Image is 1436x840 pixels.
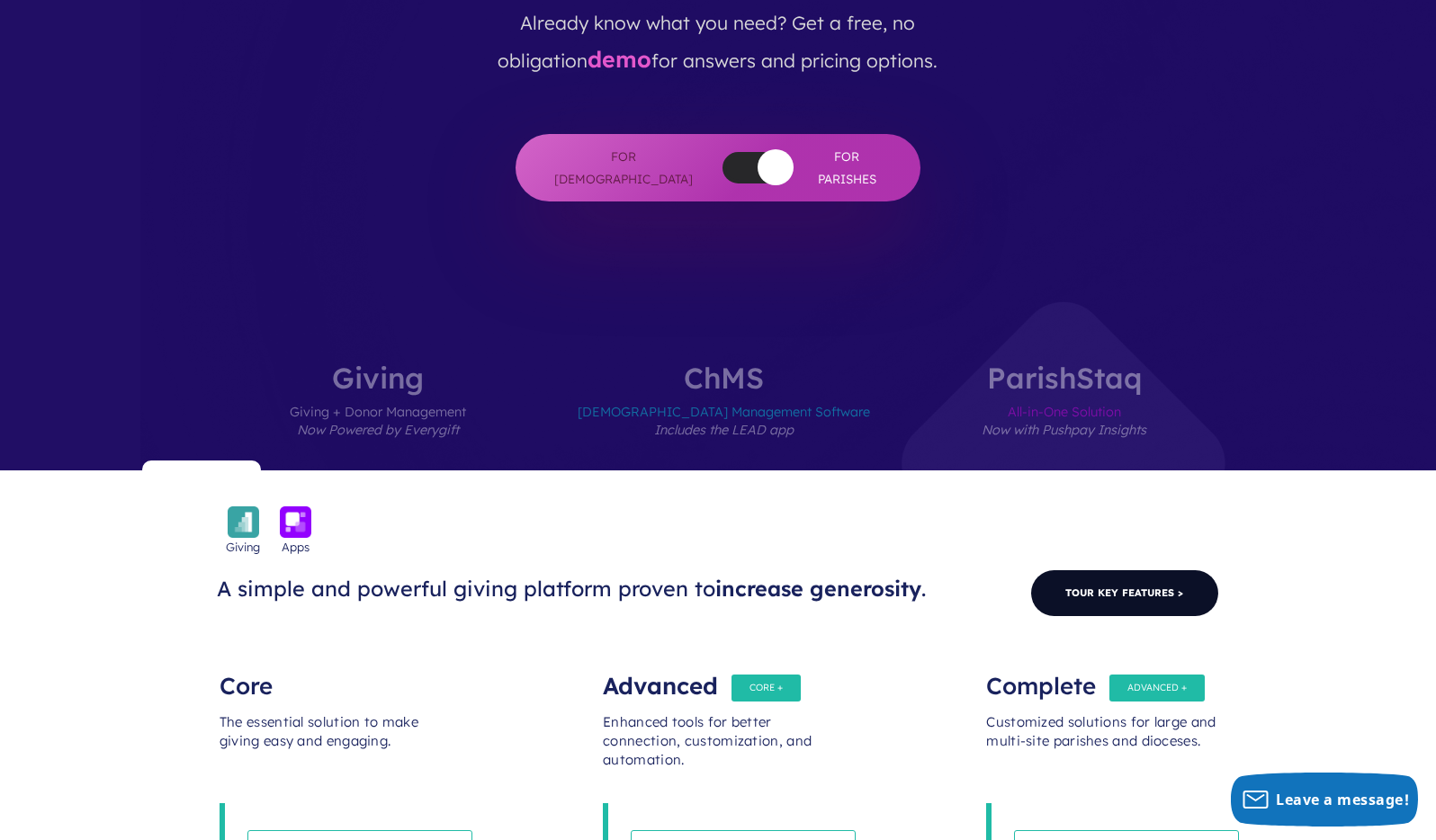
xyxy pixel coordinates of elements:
div: Enhanced tools for better connection, customization, and automation. [603,695,833,803]
span: For Parishes [809,146,884,190]
div: Complete [986,659,1216,695]
span: Giving + Donor Management [290,392,466,470]
h3: A simple and powerful giving platform proven to . [217,576,944,603]
span: [DEMOGRAPHIC_DATA] Management Software [578,392,870,470]
img: icon_apps-bckgrnd-600x600-1.png [280,506,311,538]
span: For [DEMOGRAPHIC_DATA] [552,146,696,190]
span: Giving [226,538,260,556]
span: increase generosity [715,576,921,602]
span: All-in-One Solution [982,392,1146,470]
div: Core [220,659,450,695]
em: Now with Pushpay Insights [982,422,1146,438]
label: ParishStaq [928,363,1200,470]
span: Apps [282,538,310,556]
div: Customized solutions for large and multi-site parishes and dioceses. [986,695,1216,803]
div: The essential solution to make giving easy and engaging. [220,695,450,803]
em: Now Powered by Everygift [297,422,459,438]
img: icon_giving-bckgrnd-600x600-1.png [228,506,259,538]
label: ChMS [524,363,924,470]
span: Leave a message! [1276,790,1409,809]
div: Advanced [603,659,833,695]
em: Includes the LEAD app [654,422,794,438]
label: Giving [236,363,520,470]
a: demo [588,45,651,73]
a: Tour Key Features > [1030,569,1219,617]
button: Leave a message! [1231,773,1418,827]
